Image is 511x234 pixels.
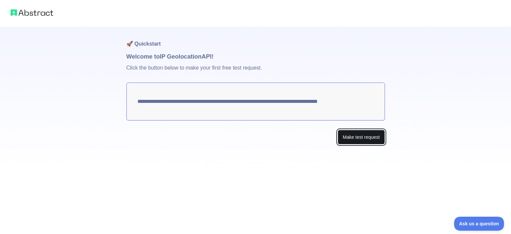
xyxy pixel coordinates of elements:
h1: Welcome to IP Geolocation API! [126,52,385,61]
img: Abstract logo [11,8,53,17]
button: Make test request [338,130,385,145]
p: Click the button below to make your first free test request. [126,61,385,83]
iframe: Toggle Customer Support [454,217,504,231]
h1: 🚀 Quickstart [126,27,385,52]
